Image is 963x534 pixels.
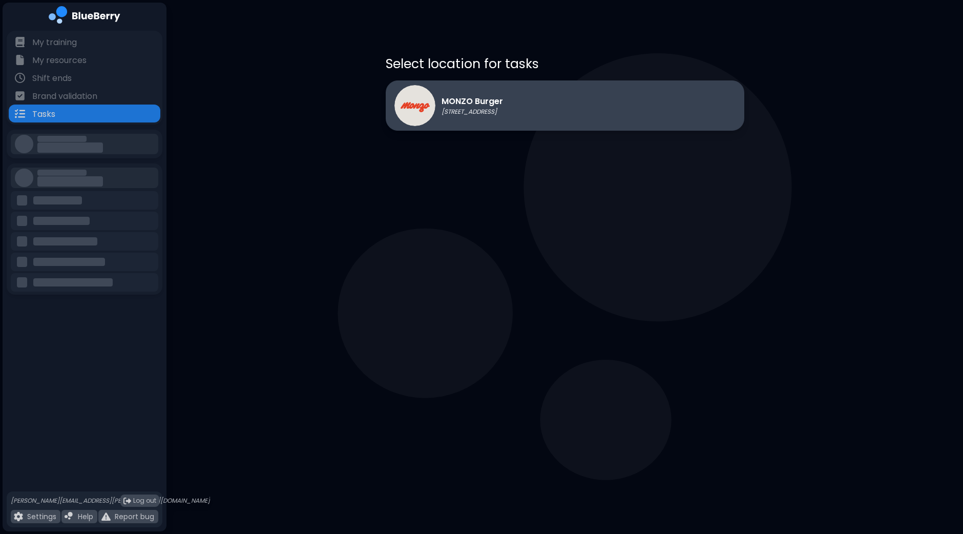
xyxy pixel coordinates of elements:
[32,108,55,120] p: Tasks
[133,497,156,505] span: Log out
[442,95,503,108] p: MONZO Burger
[394,85,435,126] img: MONZO Burger logo
[15,37,25,47] img: file icon
[27,512,56,521] p: Settings
[78,512,93,521] p: Help
[11,497,210,505] p: [PERSON_NAME][EMAIL_ADDRESS][PERSON_NAME][DOMAIN_NAME]
[101,512,111,521] img: file icon
[123,497,131,505] img: logout
[32,90,97,102] p: Brand validation
[442,108,503,116] p: [STREET_ADDRESS]
[15,55,25,65] img: file icon
[15,91,25,101] img: file icon
[15,109,25,119] img: file icon
[32,72,72,85] p: Shift ends
[14,512,23,521] img: file icon
[49,6,120,27] img: company logo
[32,36,77,49] p: My training
[15,73,25,83] img: file icon
[386,55,744,72] p: Select location for tasks
[65,512,74,521] img: file icon
[32,54,87,67] p: My resources
[115,512,154,521] p: Report bug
